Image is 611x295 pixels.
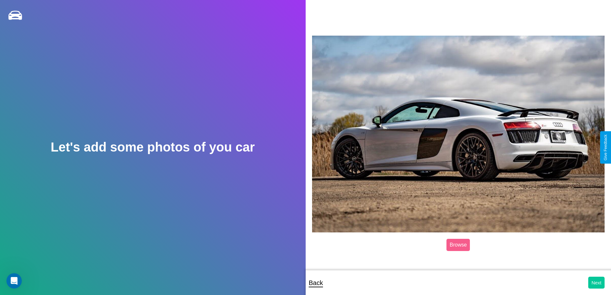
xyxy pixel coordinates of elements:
[312,36,605,232] img: posted
[603,134,608,161] div: Give Feedback
[588,277,605,289] button: Next
[6,273,22,289] iframe: Intercom live chat
[309,277,323,289] p: Back
[51,140,255,154] h2: Let's add some photos of you car
[446,239,470,251] label: Browse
